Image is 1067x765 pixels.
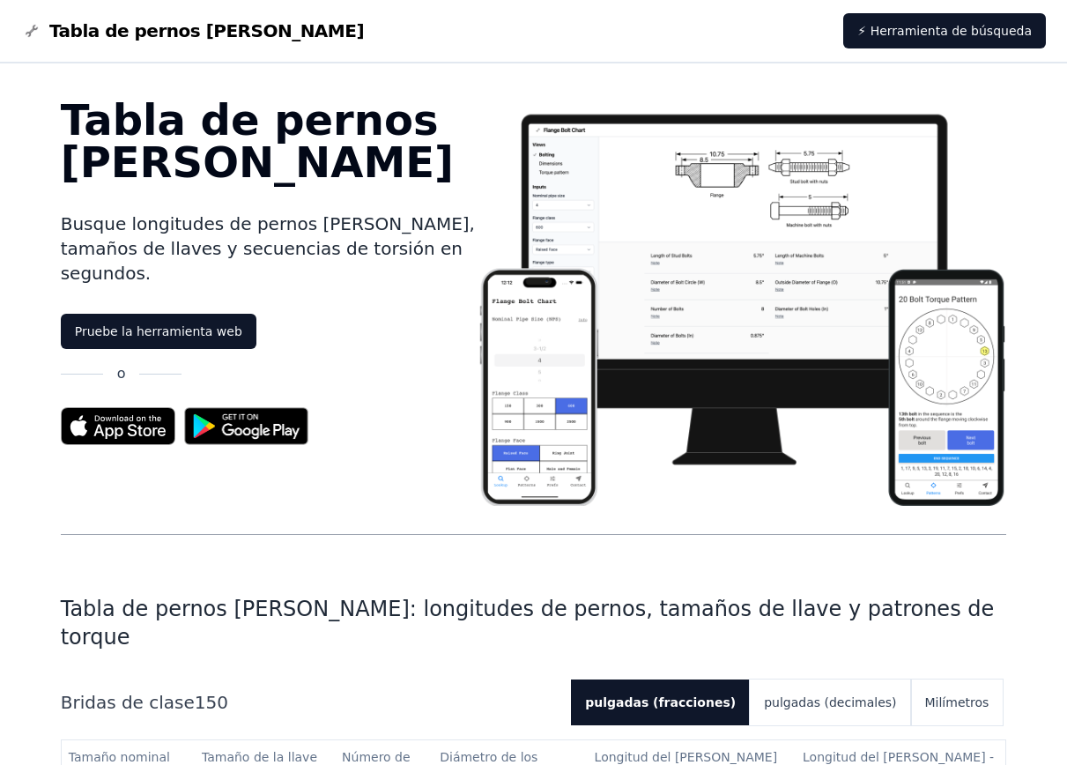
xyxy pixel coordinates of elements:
[61,597,995,650] font: Tabla de pernos [PERSON_NAME]: longitudes de pernos, tamaños de llave y patrones de torque
[49,20,364,41] font: Tabla de pernos [PERSON_NAME]
[21,19,364,43] a: Gráfico de logotipos de pernos de bridaTabla de pernos [PERSON_NAME]
[925,695,989,709] font: Milímetros
[61,213,475,284] font: Busque longitudes de pernos [PERSON_NAME], tamaños de llaves y secuencias de torsión en segundos.
[61,692,195,713] font: Bridas de clase
[571,680,750,725] button: pulgadas (fracciones)
[61,407,175,445] img: Insignia de la App Store para la aplicación Flange Bolt Chart
[21,20,42,41] img: Gráfico de logotipos de pernos de brida
[478,99,1006,506] img: Captura de pantalla de la aplicación de gráfico de pernos de brida
[61,314,256,349] a: Pruebe la herramienta web
[843,13,1046,48] a: ⚡ Herramienta de búsqueda
[750,680,910,725] button: pulgadas (decimales)
[175,398,318,454] img: Consíguelo en Google Play
[75,324,242,338] font: Pruebe la herramienta web
[857,24,1032,38] font: ⚡ Herramienta de búsqueda
[61,95,454,187] font: Tabla de pernos [PERSON_NAME]
[764,695,896,709] font: pulgadas (decimales)
[117,365,126,382] font: o
[195,692,228,713] font: 150
[911,680,1004,725] button: Milímetros
[585,695,736,709] font: pulgadas (fracciones)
